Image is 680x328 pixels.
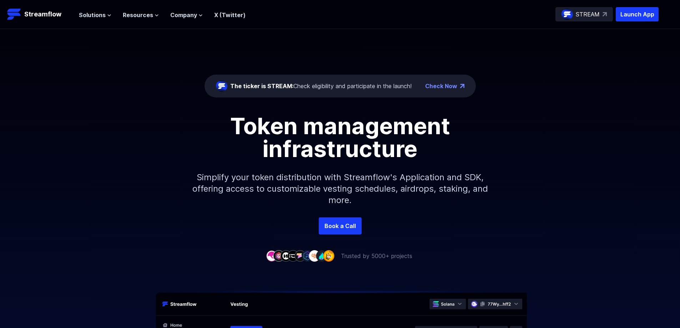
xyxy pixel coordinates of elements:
button: Company [170,11,203,19]
img: company-4 [287,250,299,261]
img: streamflow-logo-circle.png [561,9,573,20]
span: Solutions [79,11,106,19]
img: company-3 [280,250,292,261]
img: company-1 [266,250,277,261]
img: company-5 [294,250,306,261]
div: Check eligibility and participate in the launch! [230,82,412,90]
p: Trusted by 5000+ projects [341,252,412,260]
button: Launch App [616,7,659,21]
p: Streamflow [24,9,61,19]
img: company-6 [302,250,313,261]
img: company-2 [273,250,284,261]
button: Resources [123,11,159,19]
p: Simplify your token distribution with Streamflow's Application and SDK, offering access to custom... [187,160,494,217]
a: X (Twitter) [214,11,246,19]
span: The ticker is STREAM: [230,82,293,90]
img: company-9 [323,250,334,261]
img: company-7 [309,250,320,261]
img: streamflow-logo-circle.png [216,80,227,92]
button: Solutions [79,11,111,19]
img: Streamflow Logo [7,7,21,21]
span: Company [170,11,197,19]
img: top-right-arrow.svg [603,12,607,16]
a: Streamflow [7,7,72,21]
a: STREAM [555,7,613,21]
a: Check Now [425,82,457,90]
img: company-8 [316,250,327,261]
span: Resources [123,11,153,19]
p: STREAM [576,10,600,19]
img: top-right-arrow.png [460,84,464,88]
a: Book a Call [319,217,362,234]
h1: Token management infrastructure [180,115,501,160]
